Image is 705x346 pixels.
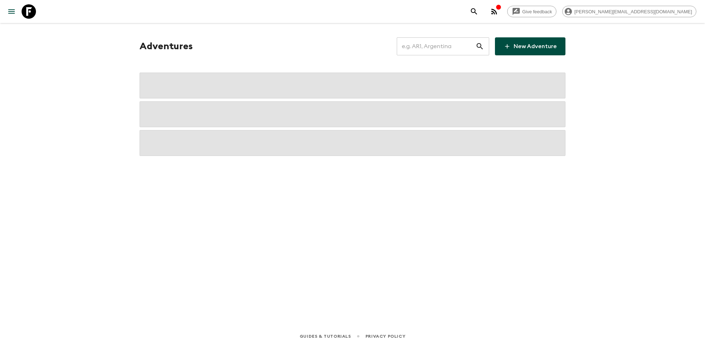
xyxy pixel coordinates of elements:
a: Give feedback [507,6,556,17]
div: [PERSON_NAME][EMAIL_ADDRESS][DOMAIN_NAME] [562,6,696,17]
span: Give feedback [518,9,556,14]
a: Guides & Tutorials [300,332,351,340]
button: menu [4,4,19,19]
input: e.g. AR1, Argentina [397,36,476,56]
span: [PERSON_NAME][EMAIL_ADDRESS][DOMAIN_NAME] [570,9,696,14]
a: Privacy Policy [365,332,405,340]
h1: Adventures [140,39,193,54]
a: New Adventure [495,37,565,55]
button: search adventures [467,4,481,19]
